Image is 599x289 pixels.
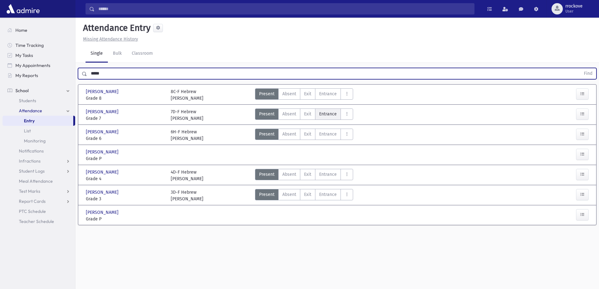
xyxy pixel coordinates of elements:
span: Entrance [319,191,337,198]
span: PTC Schedule [19,208,46,214]
span: Report Cards [19,198,46,204]
span: [PERSON_NAME] [86,189,120,196]
div: AttTypes [255,129,353,142]
span: Meal Attendance [19,178,53,184]
span: Entrance [319,91,337,97]
a: School [3,86,75,96]
a: My Tasks [3,50,75,60]
span: Teacher Schedule [19,219,54,224]
span: Absent [282,111,296,117]
a: Missing Attendance History [80,36,138,42]
a: Home [3,25,75,35]
a: My Reports [3,70,75,81]
span: Exit [304,111,311,117]
div: 6H-F Hebrew [PERSON_NAME] [171,129,203,142]
span: School [15,88,29,93]
span: Attendance [19,108,42,114]
span: rrockove [565,4,583,9]
span: Entrance [319,111,337,117]
div: AttTypes [255,108,353,122]
span: Infractions [19,158,41,164]
a: Time Tracking [3,40,75,50]
a: Infractions [3,156,75,166]
button: Find [580,68,596,79]
span: Entry [24,118,35,124]
a: Report Cards [3,196,75,206]
span: [PERSON_NAME] [86,169,120,175]
div: AttTypes [255,169,353,182]
span: My Reports [15,73,38,78]
span: Grade 6 [86,135,164,142]
span: Present [259,171,275,178]
span: List [24,128,31,134]
span: Grade 8 [86,95,164,102]
span: [PERSON_NAME] [86,108,120,115]
span: Students [19,98,36,103]
span: My Tasks [15,53,33,58]
span: Exit [304,191,311,198]
span: My Appointments [15,63,50,68]
span: Absent [282,131,296,137]
span: [PERSON_NAME] [86,209,120,216]
span: Entrance [319,171,337,178]
a: Monitoring [3,136,75,146]
div: 7D-F Hebrew [PERSON_NAME] [171,108,203,122]
span: Present [259,191,275,198]
span: [PERSON_NAME] [86,88,120,95]
h5: Attendance Entry [80,23,151,33]
span: Monitoring [24,138,46,144]
span: Home [15,27,27,33]
img: AdmirePro [5,3,41,15]
span: Exit [304,91,311,97]
a: PTC Schedule [3,206,75,216]
span: [PERSON_NAME] [86,149,120,155]
span: Grade 3 [86,196,164,202]
span: Absent [282,191,296,198]
div: 8C-F Hebrew [PERSON_NAME] [171,88,203,102]
span: Present [259,111,275,117]
span: Student Logs [19,168,45,174]
a: Classroom [127,45,158,63]
span: Present [259,131,275,137]
span: Grade 4 [86,175,164,182]
span: Absent [282,171,296,178]
span: Exit [304,131,311,137]
span: User [565,9,583,14]
a: My Appointments [3,60,75,70]
span: Grade P [86,155,164,162]
a: Bulk [108,45,127,63]
a: List [3,126,75,136]
span: Time Tracking [15,42,44,48]
a: Single [86,45,108,63]
div: 3D-F Hebrew [PERSON_NAME] [171,189,203,202]
a: Student Logs [3,166,75,176]
a: Meal Attendance [3,176,75,186]
span: Absent [282,91,296,97]
span: [PERSON_NAME] [86,129,120,135]
input: Search [95,3,474,14]
span: Grade 7 [86,115,164,122]
a: Teacher Schedule [3,216,75,226]
div: AttTypes [255,189,353,202]
u: Missing Attendance History [83,36,138,42]
span: Present [259,91,275,97]
div: 4D-F Hebrew [PERSON_NAME] [171,169,203,182]
a: Students [3,96,75,106]
a: Test Marks [3,186,75,196]
span: Entrance [319,131,337,137]
div: AttTypes [255,88,353,102]
a: Notifications [3,146,75,156]
a: Entry [3,116,73,126]
span: Exit [304,171,311,178]
span: Notifications [19,148,44,154]
span: Test Marks [19,188,40,194]
a: Attendance [3,106,75,116]
span: Grade P [86,216,164,222]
